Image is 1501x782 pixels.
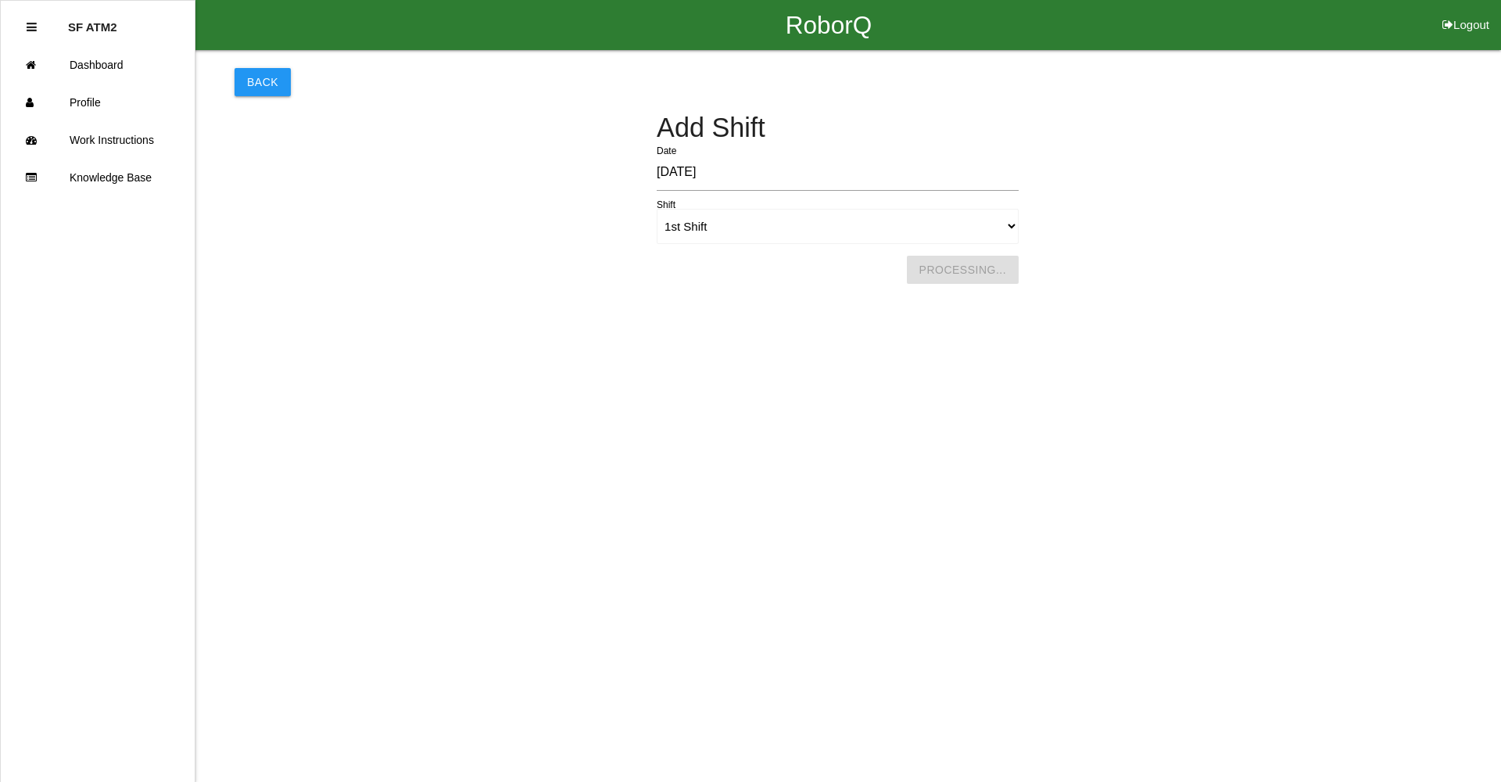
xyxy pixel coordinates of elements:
[1,121,195,159] a: Work Instructions
[68,9,117,34] p: SF ATM2
[1,46,195,84] a: Dashboard
[235,68,291,96] button: Back
[27,9,37,46] div: Close
[657,144,676,158] label: Date
[657,113,1019,143] h4: Add Shift
[1,84,195,121] a: Profile
[657,198,675,212] label: Shift
[1,159,195,196] a: Knowledge Base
